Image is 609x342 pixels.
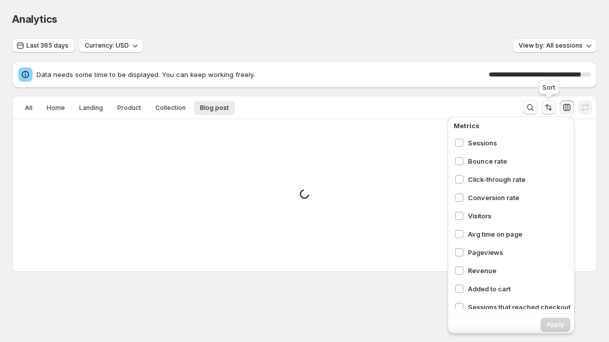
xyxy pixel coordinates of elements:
[200,104,229,112] span: Blog post
[519,42,583,50] span: View by: All sessions
[155,104,186,112] span: Collection
[47,104,65,112] span: Home
[523,100,537,115] button: Search and filter results
[468,174,570,184] span: Click-through rate
[468,193,570,203] span: Conversion rate
[79,39,143,53] button: Currency: USD
[12,39,75,53] button: Last 365 days
[79,104,103,112] span: Landing
[117,104,141,112] span: Product
[468,138,570,148] span: Sessions
[37,69,489,80] span: Data needs some time to be displayed. You can keep working freely.
[542,100,556,115] button: Sort the results
[468,211,570,221] span: Visitors
[513,39,597,53] button: View by: All sessions
[26,42,69,50] span: Last 365 days
[454,121,570,131] p: Metrics
[85,42,129,50] span: Currency: USD
[468,265,570,276] span: Revenue
[468,156,570,166] span: Bounce rate
[468,229,570,239] span: Avg time on page
[12,13,57,25] span: Analytics
[468,247,570,257] span: Pageviews
[468,302,570,312] span: Sessions that reached checkout
[468,284,570,294] span: Added to cart
[25,104,32,112] span: All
